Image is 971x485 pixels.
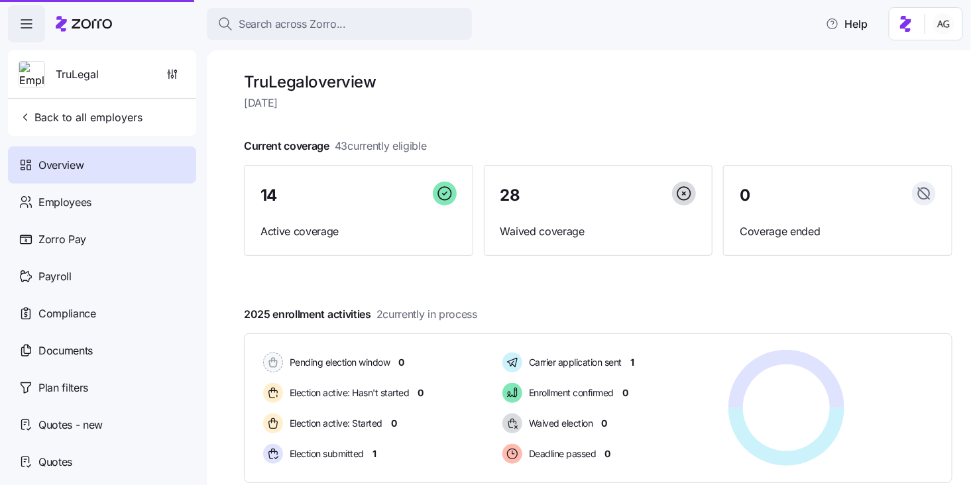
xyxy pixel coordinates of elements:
[740,188,750,203] span: 0
[815,11,878,37] button: Help
[391,417,397,430] span: 0
[286,356,390,369] span: Pending election window
[38,194,91,211] span: Employees
[244,138,427,154] span: Current coverage
[286,386,410,400] span: Election active: Hasn't started
[8,221,196,258] a: Zorro Pay
[19,109,143,125] span: Back to all employers
[38,380,88,396] span: Plan filters
[38,417,103,433] span: Quotes - new
[56,66,99,83] span: TruLegal
[8,332,196,369] a: Documents
[8,295,196,332] a: Compliance
[8,146,196,184] a: Overview
[500,188,520,203] span: 28
[525,417,593,430] span: Waived election
[372,447,376,460] span: 1
[826,16,868,32] span: Help
[260,188,277,203] span: 14
[8,369,196,406] a: Plan filters
[933,13,954,34] img: 5fc55c57e0610270ad857448bea2f2d5
[19,62,44,88] img: Employer logo
[605,447,611,460] span: 0
[525,447,597,460] span: Deadline passed
[399,356,405,369] span: 0
[38,454,72,470] span: Quotes
[13,104,148,131] button: Back to all employers
[525,356,622,369] span: Carrier application sent
[244,306,477,323] span: 2025 enrollment activities
[286,417,382,430] span: Election active: Started
[630,356,634,369] span: 1
[8,184,196,221] a: Employees
[335,138,427,154] span: 43 currently eligible
[244,95,952,111] span: [DATE]
[8,258,196,295] a: Payroll
[38,343,93,359] span: Documents
[286,447,364,460] span: Election submitted
[207,8,472,40] button: Search across Zorro...
[740,223,936,240] span: Coverage ended
[500,223,697,240] span: Waived coverage
[602,417,608,430] span: 0
[8,406,196,443] a: Quotes - new
[376,306,477,323] span: 2 currently in process
[38,231,86,248] span: Zorro Pay
[622,386,628,400] span: 0
[244,72,952,92] h1: TruLegal overview
[260,223,457,240] span: Active coverage
[38,268,72,285] span: Payroll
[239,16,346,32] span: Search across Zorro...
[8,443,196,480] a: Quotes
[38,305,96,322] span: Compliance
[38,157,84,174] span: Overview
[525,386,614,400] span: Enrollment confirmed
[418,386,424,400] span: 0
